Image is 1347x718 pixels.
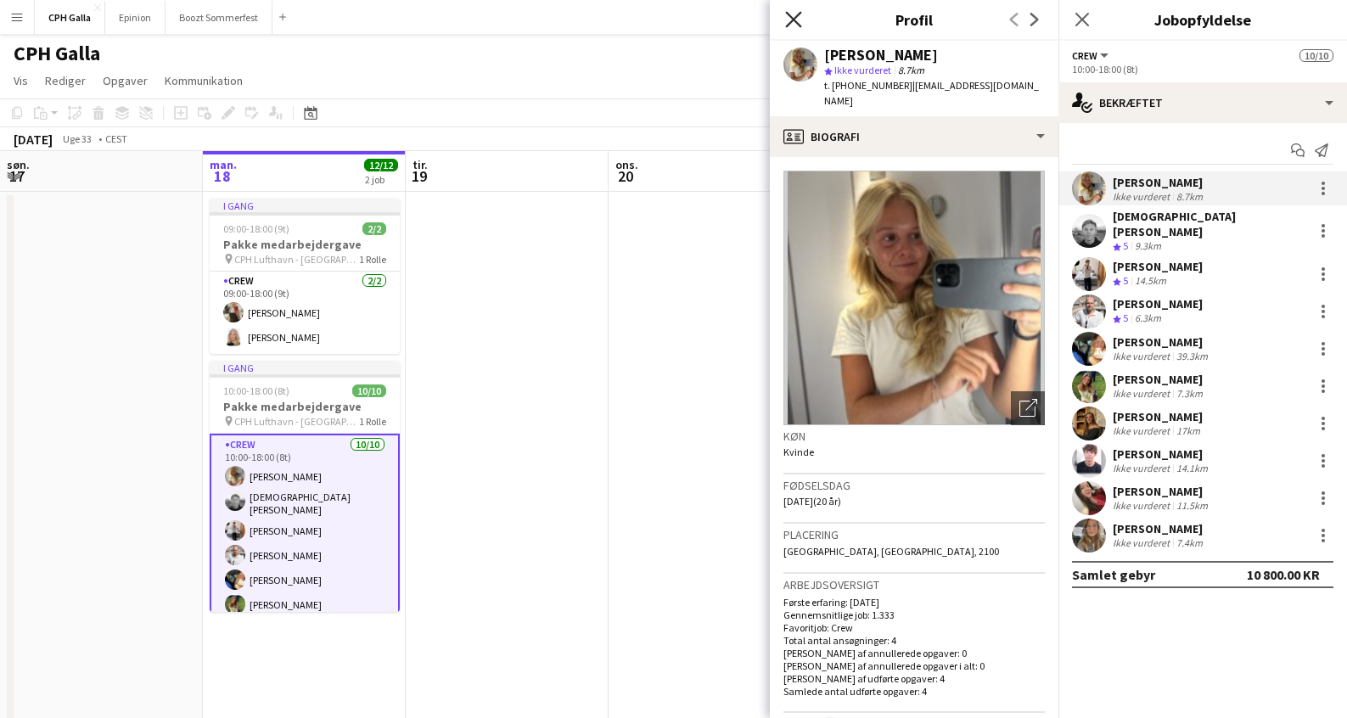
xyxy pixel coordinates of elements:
[4,166,30,186] span: 17
[234,253,359,266] span: CPH Lufthavn - [GEOGRAPHIC_DATA]
[783,429,1045,444] h3: Køn
[1113,536,1173,549] div: Ikke vurderet
[410,166,428,186] span: 19
[364,159,398,171] span: 12/12
[1131,274,1170,289] div: 14.5km
[105,1,166,34] button: Epinion
[783,621,1045,634] p: Favoritjob: Crew
[1299,49,1333,62] span: 10/10
[38,70,93,92] a: Rediger
[783,685,1045,698] p: Samlede antal udførte opgaver: 4
[210,199,400,354] app-job-card: I gang09:00-18:00 (9t)2/2Pakke medarbejdergave CPH Lufthavn - [GEOGRAPHIC_DATA]1 RolleCrew2/209:0...
[14,131,53,148] div: [DATE]
[1173,536,1206,549] div: 7.4km
[783,478,1045,493] h3: Fødselsdag
[210,272,400,354] app-card-role: Crew2/209:00-18:00 (9t)[PERSON_NAME][PERSON_NAME]
[783,446,814,458] span: Kvinde
[1173,462,1211,474] div: 14.1km
[895,64,928,76] span: 8.7km
[365,173,397,186] div: 2 job
[210,157,237,172] span: man.
[223,384,289,397] span: 10:00-18:00 (8t)
[613,166,638,186] span: 20
[1131,311,1165,326] div: 6.3km
[1113,190,1173,203] div: Ikke vurderet
[45,73,86,88] span: Rediger
[1113,484,1211,499] div: [PERSON_NAME]
[1123,239,1128,252] span: 5
[7,70,35,92] a: Vis
[1113,424,1173,437] div: Ikke vurderet
[105,132,127,145] div: CEST
[1113,372,1206,387] div: [PERSON_NAME]
[14,73,28,88] span: Vis
[14,41,100,66] h1: CPH Galla
[1113,259,1203,274] div: [PERSON_NAME]
[56,132,98,145] span: Uge 33
[165,73,243,88] span: Kommunikation
[1173,387,1206,400] div: 7.3km
[770,8,1058,31] h3: Profil
[1113,462,1173,474] div: Ikke vurderet
[1113,446,1211,462] div: [PERSON_NAME]
[166,1,272,34] button: Boozt Sommerfest
[1113,521,1206,536] div: [PERSON_NAME]
[210,361,400,374] div: I gang
[783,596,1045,609] p: Første erfaring: [DATE]
[824,79,1039,107] span: | [EMAIL_ADDRESS][DOMAIN_NAME]
[1113,409,1204,424] div: [PERSON_NAME]
[7,157,30,172] span: søn.
[1131,239,1165,254] div: 9.3km
[35,1,105,34] button: CPH Galla
[783,659,1045,672] p: [PERSON_NAME] af annullerede opgaver i alt: 0
[1173,350,1211,362] div: 39.3km
[783,672,1045,685] p: [PERSON_NAME] af udførte opgaver: 4
[615,157,638,172] span: ons.
[207,166,237,186] span: 18
[1113,387,1173,400] div: Ikke vurderet
[223,222,289,235] span: 09:00-18:00 (9t)
[359,415,386,428] span: 1 Rolle
[1058,8,1347,31] h3: Jobopfyldelse
[362,222,386,235] span: 2/2
[783,634,1045,647] p: Total antal ansøgninger: 4
[783,647,1045,659] p: [PERSON_NAME] af annullerede opgaver: 0
[783,527,1045,542] h3: Placering
[1113,175,1206,190] div: [PERSON_NAME]
[834,64,891,76] span: Ikke vurderet
[1247,566,1320,583] div: 10 800.00 KR
[783,545,999,558] span: [GEOGRAPHIC_DATA], [GEOGRAPHIC_DATA], 2100
[352,384,386,397] span: 10/10
[210,361,400,612] app-job-card: I gang10:00-18:00 (8t)10/10Pakke medarbejdergave CPH Lufthavn - [GEOGRAPHIC_DATA]1 RolleCrew10/10...
[1072,566,1155,583] div: Samlet gebyr
[359,253,386,266] span: 1 Rolle
[1113,296,1203,311] div: [PERSON_NAME]
[1072,63,1333,76] div: 10:00-18:00 (8t)
[1113,209,1306,239] div: [DEMOGRAPHIC_DATA][PERSON_NAME]
[1113,350,1173,362] div: Ikke vurderet
[103,73,148,88] span: Opgaver
[1173,499,1211,512] div: 11.5km
[234,415,359,428] span: CPH Lufthavn - [GEOGRAPHIC_DATA]
[1072,49,1097,62] span: Crew
[210,199,400,212] div: I gang
[783,577,1045,592] h3: Arbejdsoversigt
[1173,190,1206,203] div: 8.7km
[1173,424,1204,437] div: 17km
[210,399,400,414] h3: Pakke medarbejdergave
[783,495,841,508] span: [DATE] (20 år)
[1113,334,1211,350] div: [PERSON_NAME]
[1113,499,1173,512] div: Ikke vurderet
[783,609,1045,621] p: Gennemsnitlige job: 1.333
[413,157,428,172] span: tir.
[1011,391,1045,425] div: Åbn foto pop-in
[1072,49,1111,62] button: Crew
[158,70,250,92] a: Kommunikation
[770,116,1058,157] div: Biografi
[210,237,400,252] h3: Pakke medarbejdergave
[824,79,912,92] span: t. [PHONE_NUMBER]
[96,70,154,92] a: Opgaver
[1123,274,1128,287] span: 5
